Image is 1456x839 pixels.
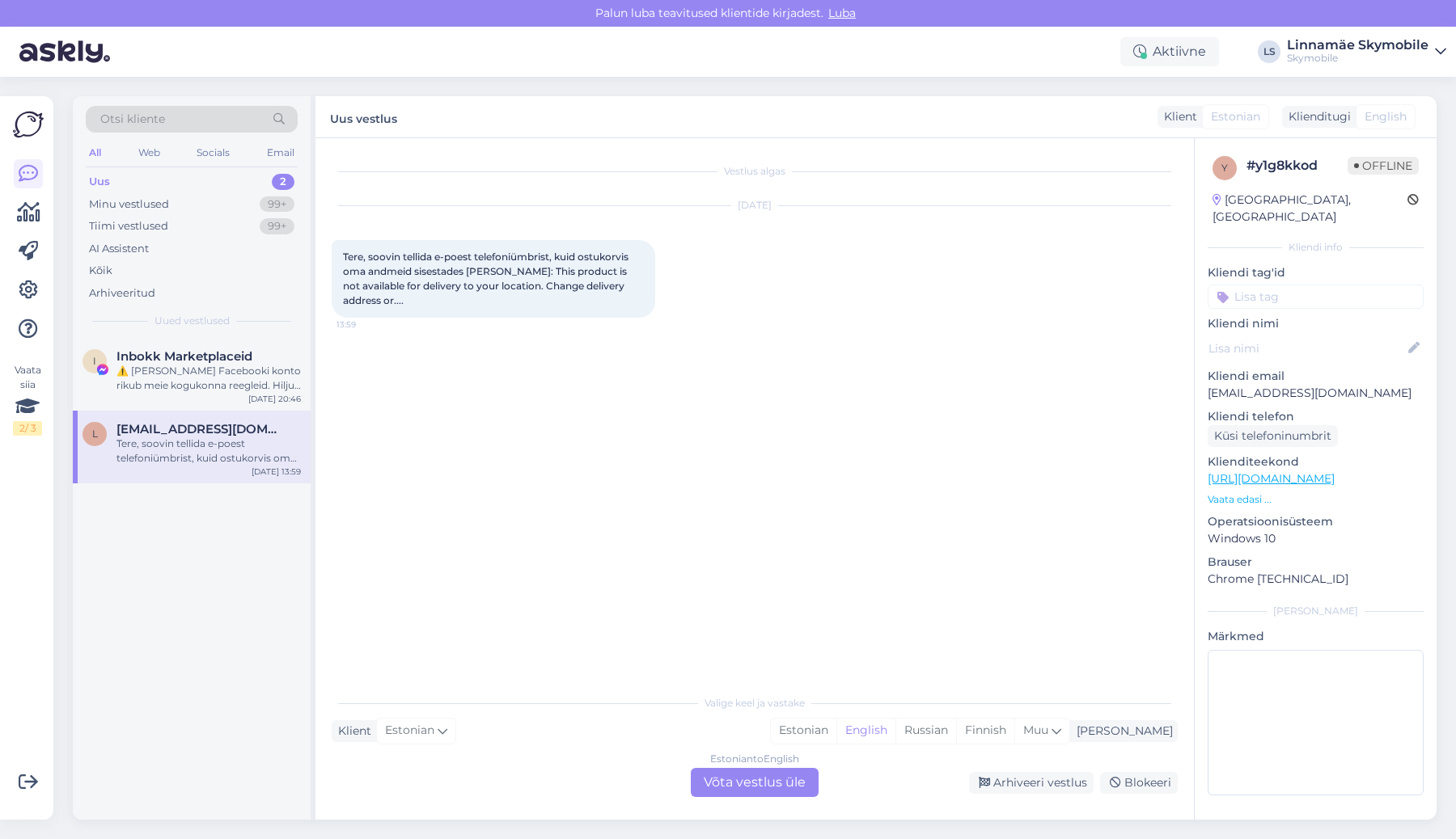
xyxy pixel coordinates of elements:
span: Luba [823,6,861,20]
span: 13:59 [336,318,397,331]
div: [DATE] 13:59 [252,466,301,478]
span: I [93,355,96,367]
div: LS [1258,40,1280,63]
div: 99+ [260,218,294,234]
p: Märkmed [1208,628,1424,645]
img: Askly Logo [13,109,44,140]
div: [GEOGRAPHIC_DATA], [GEOGRAPHIC_DATA] [1213,192,1407,226]
span: Tere, soovin tellida e-poest telefoniümbrist, kuid ostukorvis oma andmeid sisestades [PERSON_NAME... [343,251,631,306]
div: Arhiveeritud [89,285,155,301]
div: Socials [193,142,233,163]
p: Klienditeekond [1208,453,1424,470]
p: Kliendi email [1208,368,1424,385]
div: All [86,142,104,163]
div: Valige keel ja vastake [332,696,1178,710]
span: liisijuhe@gmail.com [116,422,285,436]
span: Estonian [1211,108,1260,125]
p: [EMAIL_ADDRESS][DOMAIN_NAME] [1208,385,1424,402]
div: 2 / 3 [13,421,42,436]
div: Kõik [89,263,112,279]
span: l [92,428,98,440]
p: Chrome [TECHNICAL_ID] [1208,571,1424,588]
p: Kliendi tag'id [1208,264,1424,281]
p: Kliendi nimi [1208,315,1424,332]
p: Brauser [1208,554,1424,571]
span: Otsi kliente [100,111,165,128]
div: Vaata siia [13,363,42,436]
div: Linnamäe Skymobile [1287,39,1428,52]
span: Offline [1348,157,1419,175]
div: [DATE] [332,198,1178,213]
div: [PERSON_NAME] [1070,723,1173,740]
span: Estonian [385,722,434,740]
span: y [1221,162,1228,174]
div: English [836,719,895,743]
div: Russian [895,719,956,743]
div: Arhiveeri vestlus [969,772,1094,794]
p: Operatsioonisüsteem [1208,513,1424,530]
div: Email [264,142,298,163]
div: Küsi telefoninumbrit [1208,425,1338,447]
div: 99+ [260,196,294,213]
div: # y1g8kkod [1246,156,1348,175]
div: Tere, soovin tellida e-poest telefoniümbrist, kuid ostukorvis oma andmeid sisestades [PERSON_NAME... [116,436,301,466]
div: Uus [89,174,110,190]
span: Inbokk Marketplaceid [116,349,252,364]
div: [PERSON_NAME] [1208,604,1424,618]
p: Windows 10 [1208,530,1424,547]
span: Muu [1023,723,1048,737]
div: Web [135,142,163,163]
div: Võta vestlus üle [691,768,819,797]
div: Aktiivne [1120,37,1219,66]
span: Uued vestlused [154,314,230,328]
div: Kliendi info [1208,240,1424,255]
div: Estonian to English [710,752,799,766]
div: Klient [1158,108,1197,125]
input: Lisa nimi [1208,339,1405,357]
div: Blokeeri [1100,772,1178,794]
div: Klienditugi [1282,108,1351,125]
span: English [1365,108,1407,125]
div: 2 [272,174,294,190]
div: ⚠️ [PERSON_NAME] Facebooki konto rikub meie kogukonna reegleid. Hiljuti on meie süsteem saanud ka... [116,364,301,393]
div: Skymobile [1287,52,1428,65]
div: Tiimi vestlused [89,218,168,234]
a: [URL][DOMAIN_NAME] [1208,471,1335,486]
input: Lisa tag [1208,285,1424,309]
p: Vaata edasi ... [1208,492,1424,507]
div: Estonian [771,719,836,743]
div: Finnish [956,719,1014,743]
div: Minu vestlused [89,196,169,213]
div: AI Assistent [89,241,149,257]
a: Linnamäe SkymobileSkymobile [1287,39,1446,65]
div: Klient [332,723,371,740]
div: [DATE] 20:46 [248,393,301,405]
div: Vestlus algas [332,164,1178,179]
p: Kliendi telefon [1208,408,1424,425]
label: Uus vestlus [330,106,397,128]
